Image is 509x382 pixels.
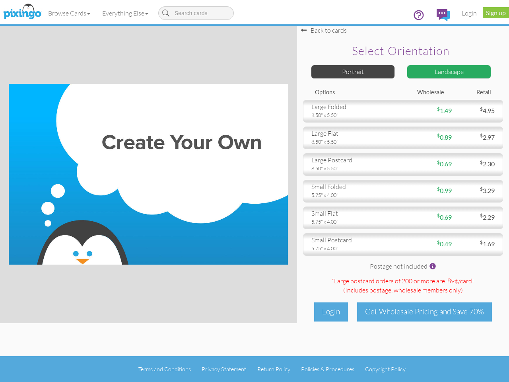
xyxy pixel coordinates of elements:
[437,106,440,112] sup: $
[9,84,288,265] img: create-your-own-landscape.jpg
[437,160,452,168] span: 0.69
[437,239,440,245] sup: $
[483,7,509,18] a: Sign up
[311,218,397,225] div: 5.75" x 4.00"
[158,6,234,20] input: Search cards
[480,133,483,138] sup: $
[437,107,452,114] span: 1.49
[314,302,348,321] div: Login
[437,133,440,138] sup: $
[480,159,483,165] sup: $
[311,182,397,191] div: small folded
[452,133,501,142] div: 2.97
[403,88,450,97] div: Wholesale
[311,65,395,79] div: Portrait
[309,88,403,97] div: Options
[437,187,452,194] span: 0.99
[311,129,397,138] div: large flat
[437,212,440,218] sup: $
[311,245,397,252] div: 5.75" x 4.00"
[303,277,503,296] div: *Large postcard orders of 200 or more are .89¢/card! (Includes postage )
[1,2,43,22] img: pixingo logo
[357,302,492,321] div: Get Wholesale Pricing and Save 70%
[96,3,154,23] a: Everything Else
[365,366,406,372] a: Copyright Policy
[452,106,501,115] div: 4.95
[437,133,452,141] span: 0.89
[437,213,452,221] span: 0.69
[452,186,501,195] div: 3.29
[311,156,397,165] div: large postcard
[437,9,450,21] img: comments.svg
[480,239,483,245] sup: $
[257,366,290,372] a: Return Policy
[202,366,246,372] a: Privacy Statement
[311,138,397,145] div: 8.50" x 5.50"
[480,212,483,218] sup: $
[311,111,397,119] div: 8.50" x 5.50"
[450,88,497,97] div: Retail
[452,160,501,169] div: 2.30
[391,286,461,294] span: , wholesale members only
[452,213,501,222] div: 2.29
[311,236,397,245] div: small postcard
[311,165,397,172] div: 8.50" x 5.50"
[456,3,483,23] a: Login
[313,45,489,57] h2: Select orientation
[138,366,191,372] a: Terms and Conditions
[311,102,397,111] div: large folded
[452,240,501,249] div: 1.69
[303,262,503,273] div: Postage not included
[437,186,440,192] sup: $
[480,186,483,192] sup: $
[42,3,96,23] a: Browse Cards
[311,191,397,199] div: 5.75" x 4.00"
[407,65,491,79] div: Landscape
[437,159,440,165] sup: $
[509,382,509,382] iframe: Chat
[480,106,483,112] sup: $
[311,209,397,218] div: small flat
[437,240,452,248] span: 0.49
[301,366,354,372] a: Policies & Procedures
